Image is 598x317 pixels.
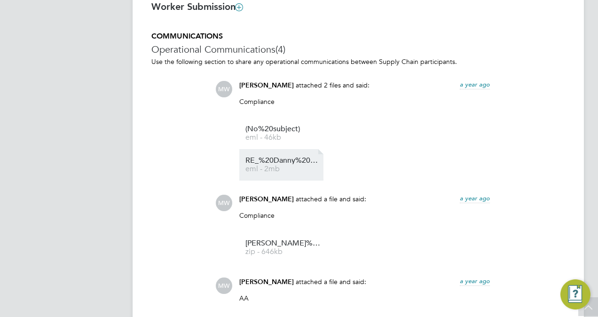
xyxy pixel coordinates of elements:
[296,81,370,89] span: attached 2 files and said:
[245,240,321,255] a: [PERSON_NAME]%20Dumlao-%20Compliance%20%20(3) zip - 646kb
[296,277,366,286] span: attached a file and said:
[296,195,366,203] span: attached a file and said:
[245,157,321,164] span: RE_%20Danny%20Dumlao
[245,166,321,173] span: eml - 2mb
[239,294,490,302] p: AA
[216,277,232,294] span: MW
[275,43,285,55] span: (4)
[245,126,321,141] a: (No%20subject) eml - 46kb
[239,81,294,89] span: [PERSON_NAME]
[245,134,321,141] span: eml - 46kb
[216,195,232,211] span: MW
[151,1,243,12] b: Worker Submission
[560,279,590,309] button: Engage Resource Center
[460,277,490,285] span: a year ago
[245,248,321,255] span: zip - 646kb
[460,80,490,88] span: a year ago
[239,97,490,106] p: Compliance
[245,126,321,133] span: (No%20subject)
[245,157,321,173] a: RE_%20Danny%20Dumlao eml - 2mb
[151,57,565,66] p: Use the following section to share any operational communications between Supply Chain participants.
[151,32,565,41] h5: COMMUNICATIONS
[216,81,232,97] span: MW
[239,211,490,220] p: Compliance
[245,240,321,247] span: [PERSON_NAME]%20Dumlao-%20Compliance%20%20(3)
[239,195,294,203] span: [PERSON_NAME]
[239,278,294,286] span: [PERSON_NAME]
[460,194,490,202] span: a year ago
[151,43,565,55] h3: Operational Communications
